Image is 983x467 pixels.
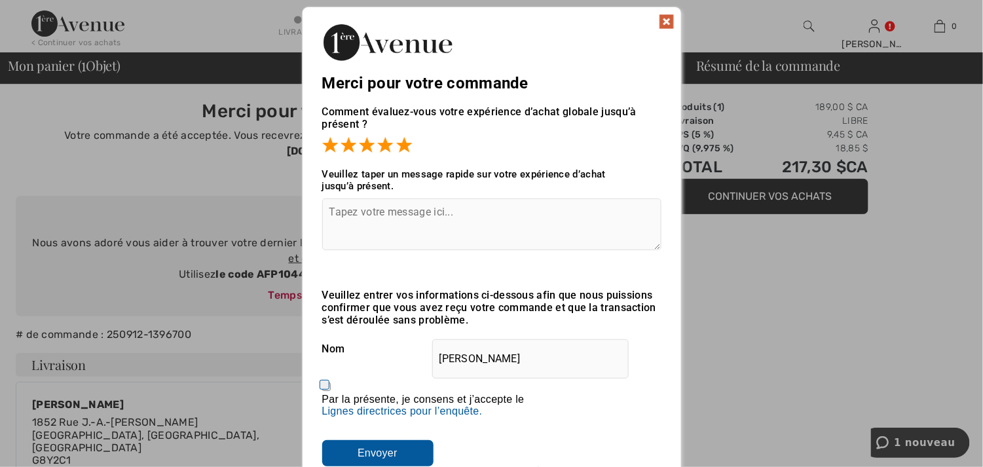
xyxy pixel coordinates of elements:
font: Nom [322,343,345,355]
div: Veuillez entrer vos informations ci-dessous afin que nous puissions confirmer que vous avez reçu ... [322,289,661,326]
font: Par la présente, je consens et j’accepte le [322,394,525,405]
span: Merci pour votre commande [322,74,529,92]
img: x [659,14,675,29]
span: 1 nouveau [24,9,84,21]
input: Envoyer [322,440,434,466]
div: Veuillez taper un message rapide sur votre expérience d’achat jusqu’à présent. [322,168,661,192]
font: Comment évaluez-vous votre expérience d’achat globale jusqu’à présent ? [322,105,637,130]
a: Lignes directrices pour l’enquête. [322,405,483,417]
img: Merci pour votre commande [322,20,453,64]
